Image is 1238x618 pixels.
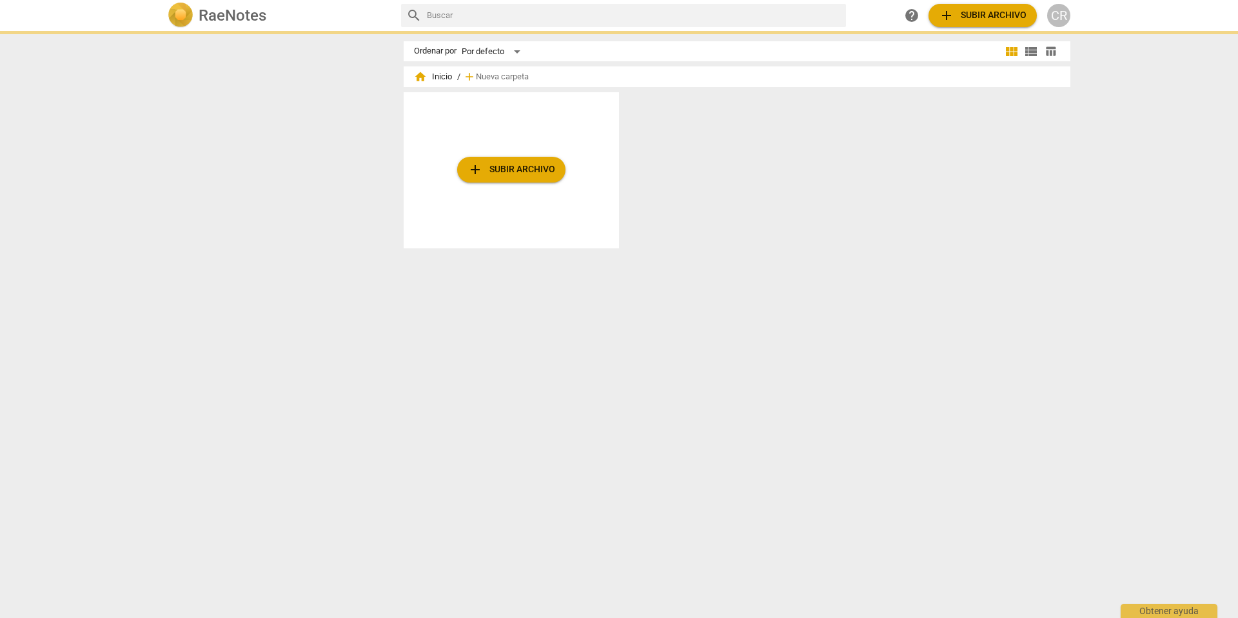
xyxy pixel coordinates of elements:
[1047,4,1070,27] button: CR
[1002,42,1021,61] button: Cuadrícula
[199,6,266,25] h2: RaeNotes
[1023,44,1039,59] span: view_list
[1004,44,1019,59] span: view_module
[463,70,476,83] span: add
[928,4,1037,27] button: Subir
[900,4,923,27] a: Obtener ayuda
[168,3,391,28] a: LogoRaeNotes
[904,8,919,23] span: help
[414,70,427,83] span: home
[467,162,483,177] span: add
[406,8,422,23] span: search
[427,5,841,26] input: Buscar
[414,70,452,83] span: Inicio
[457,157,565,183] button: Subir
[457,72,460,82] span: /
[939,8,954,23] span: add
[939,8,1027,23] span: Subir archivo
[414,46,457,56] div: Ordenar por
[1121,604,1217,618] div: Obtener ayuda
[467,162,555,177] span: Subir archivo
[168,3,193,28] img: Logo
[1045,45,1057,57] span: table_chart
[462,41,525,62] div: Por defecto
[1021,42,1041,61] button: Lista
[1041,42,1060,61] button: Tabla
[476,72,529,82] span: Nueva carpeta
